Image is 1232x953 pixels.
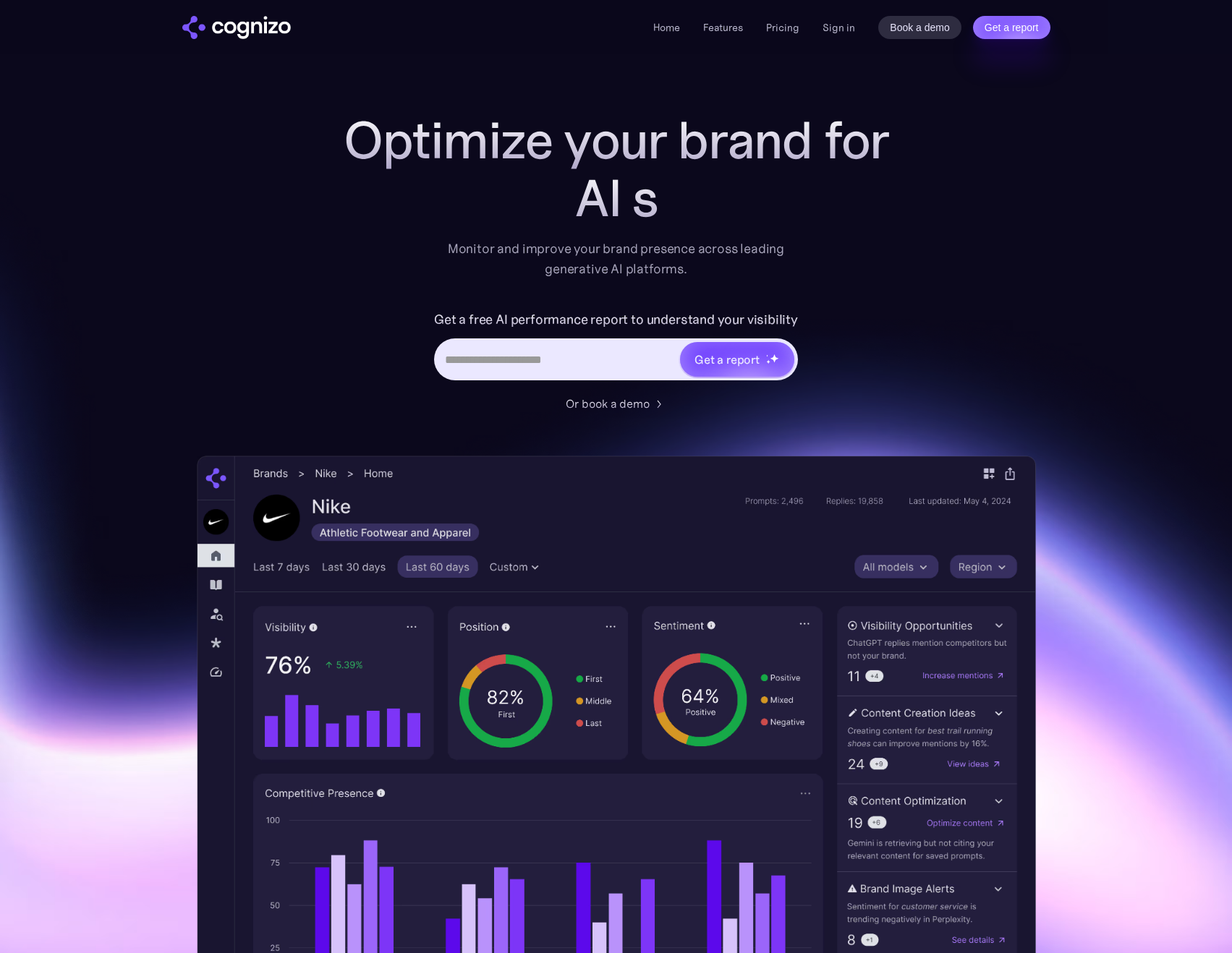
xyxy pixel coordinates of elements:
[566,395,667,412] a: Or book a demo
[770,354,779,363] img: star
[653,21,680,34] a: Home
[434,308,798,388] form: Hero URL Input Form
[566,395,650,412] div: Or book a demo
[766,359,771,364] img: star
[766,21,799,34] a: Pricing
[878,16,961,39] a: Book a demo
[679,341,796,378] a: Get a reportstarstarstar
[703,21,743,34] a: Features
[182,16,291,39] a: home
[327,111,906,169] h1: Optimize your brand for
[973,16,1050,39] a: Get a report
[823,19,855,36] a: Sign in
[766,354,768,356] img: star
[327,169,906,227] div: AI s
[434,308,798,331] label: Get a free AI performance report to understand your visibility
[182,16,291,39] img: cognizo logo
[438,239,794,279] div: Monitor and improve your brand presence across leading generative AI platforms.
[694,351,760,368] div: Get a report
